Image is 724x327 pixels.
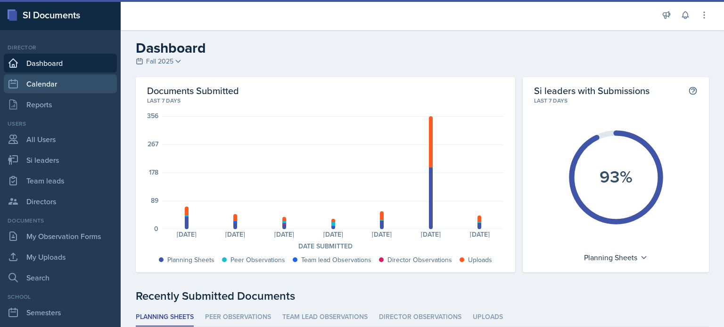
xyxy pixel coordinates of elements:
[468,255,492,265] div: Uploads
[4,54,117,72] a: Dashboard
[4,303,117,322] a: Semesters
[455,231,504,238] div: [DATE]
[534,96,698,105] div: Last 7 days
[4,216,117,225] div: Documents
[406,231,455,238] div: [DATE]
[149,169,158,175] div: 178
[4,120,117,128] div: Users
[162,231,211,238] div: [DATE]
[282,308,368,327] li: Team lead Observations
[4,192,117,211] a: Directors
[4,130,117,149] a: All Users
[4,171,117,190] a: Team leads
[167,255,214,265] div: Planning Sheets
[205,308,271,327] li: Peer Observations
[579,250,652,265] div: Planning Sheets
[147,241,504,251] div: Date Submitted
[146,56,173,66] span: Fall 2025
[260,231,309,238] div: [DATE]
[4,268,117,287] a: Search
[600,164,633,189] text: 93%
[147,85,504,96] h2: Documents Submitted
[4,293,117,301] div: School
[4,151,117,169] a: Si leaders
[136,287,709,304] div: Recently Submitted Documents
[136,308,194,327] li: Planning Sheets
[136,40,709,56] h2: Dashboard
[211,231,260,238] div: [DATE]
[230,255,285,265] div: Peer Observations
[154,225,158,232] div: 0
[148,141,158,147] div: 267
[358,231,407,238] div: [DATE]
[151,197,158,204] div: 89
[4,227,117,246] a: My Observation Forms
[309,231,358,238] div: [DATE]
[473,308,503,327] li: Uploads
[534,85,650,96] h2: Si leaders with Submissions
[4,43,117,52] div: Director
[147,112,158,119] div: 356
[387,255,452,265] div: Director Observations
[147,96,504,105] div: Last 7 days
[4,74,117,93] a: Calendar
[379,308,461,327] li: Director Observations
[4,247,117,266] a: My Uploads
[4,95,117,114] a: Reports
[301,255,371,265] div: Team lead Observations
